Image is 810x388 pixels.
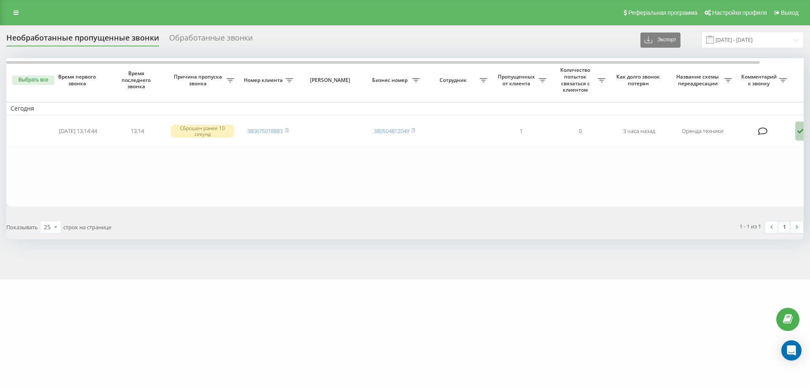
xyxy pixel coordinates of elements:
span: Как долго звонок потерян [616,73,662,87]
a: 380675018883 [247,127,283,135]
span: Время последнего звонка [114,70,160,90]
td: 1 [491,117,551,146]
button: Экспорт [640,33,680,48]
span: строк на странице [63,223,111,231]
span: Показывать [6,223,38,231]
a: 1 [778,221,791,233]
span: Бизнес номер [369,77,412,84]
span: Комментарий к звонку [740,73,779,87]
span: Выход [781,9,799,16]
td: [DATE] 13:14:44 [49,117,108,146]
span: Пропущенных от клиента [496,73,539,87]
button: Выбрать все [12,76,54,85]
span: Количество попыток связаться с клиентом [555,67,598,93]
div: 25 [44,223,51,231]
span: Реферальная программа [628,9,697,16]
div: 1 - 1 из 1 [740,222,761,231]
span: Сотрудник [428,77,480,84]
td: 13:14 [108,117,167,146]
a: 380504812049 [374,127,409,135]
div: Обработанные звонки [169,33,253,46]
span: Номер клиента [243,77,286,84]
div: Сброшен ранее 10 секунд [171,125,234,137]
span: [PERSON_NAME] [305,77,358,84]
td: 3 часа назад [610,117,669,146]
span: Настройки профиля [712,9,767,16]
div: Необработанные пропущенные звонки [6,33,159,46]
span: Время первого звонка [55,73,101,87]
td: 0 [551,117,610,146]
td: Оренда техники [669,117,736,146]
span: Причина пропуска звонка [171,73,227,87]
div: Open Intercom Messenger [781,340,802,361]
span: Название схемы переадресации [673,73,724,87]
